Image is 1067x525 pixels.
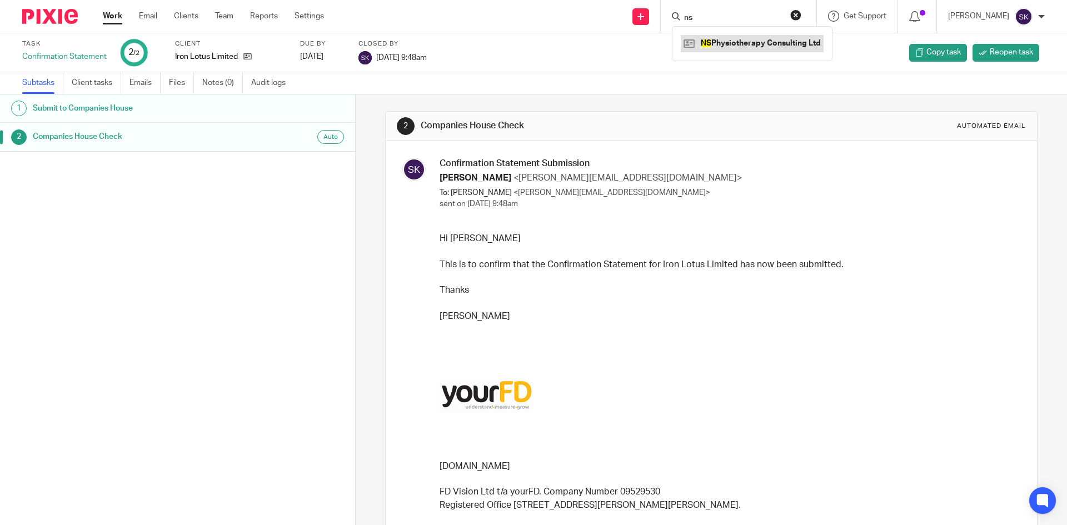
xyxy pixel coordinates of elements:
[103,11,122,22] a: Work
[440,232,1017,245] p: Hi [PERSON_NAME]
[440,173,511,182] span: [PERSON_NAME]
[440,158,1017,169] h3: Confirmation Statement Submission
[909,44,967,62] a: Copy task
[128,46,139,59] div: 2
[440,310,1017,323] p: [PERSON_NAME]
[129,72,161,94] a: Emails
[402,158,426,181] img: svg%3E
[844,12,886,20] span: Get Support
[11,129,27,145] div: 2
[215,11,233,22] a: Team
[22,39,107,48] label: Task
[175,51,238,62] p: Iron Lotus Limited
[1015,8,1033,26] img: svg%3E
[440,462,510,471] a: [DOMAIN_NAME]
[133,50,139,56] small: /2
[513,173,742,182] span: <[PERSON_NAME][EMAIL_ADDRESS][DOMAIN_NAME]>
[22,9,78,24] img: Pixie
[300,51,345,62] div: [DATE]
[683,13,783,23] input: Search
[33,100,241,117] h1: Submit to Companies House
[440,284,1017,297] p: Thanks
[295,11,324,22] a: Settings
[358,39,427,48] label: Closed by
[513,189,710,197] span: <[PERSON_NAME][EMAIL_ADDRESS][DOMAIN_NAME]>
[169,72,194,94] a: Files
[139,11,157,22] a: Email
[317,130,344,144] div: Auto
[421,120,735,132] h1: Companies House Check
[440,200,518,208] span: sent on [DATE] 9:48am
[250,11,278,22] a: Reports
[202,72,243,94] a: Notes (0)
[22,51,107,62] div: Confirmation Statement
[440,349,533,443] img: 08087ca51939d245d4d8bf39ef53746a.png
[790,9,801,21] button: Clear
[948,11,1009,22] p: [PERSON_NAME]
[397,117,415,135] div: 2
[926,47,961,58] span: Copy task
[973,44,1039,62] a: Reopen task
[358,51,372,64] img: svg%3E
[175,39,286,48] label: Client
[440,189,512,197] span: To: [PERSON_NAME]
[22,72,63,94] a: Subtasks
[72,72,121,94] a: Client tasks
[990,47,1033,58] span: Reopen task
[33,128,241,145] h1: Companies House Check
[300,39,345,48] label: Due by
[440,258,1017,271] p: This is to confirm that the Confirmation Statement for Iron Lotus Limited has now been submitted.
[251,72,294,94] a: Audit logs
[11,101,27,116] div: 1
[376,53,427,61] span: [DATE] 9:48am
[174,11,198,22] a: Clients
[957,122,1026,131] div: Automated email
